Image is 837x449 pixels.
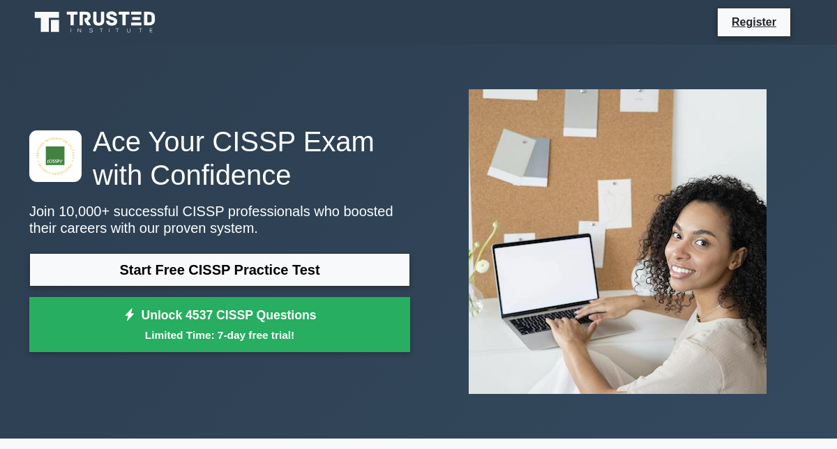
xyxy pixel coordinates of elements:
a: Unlock 4537 CISSP QuestionsLimited Time: 7-day free trial! [29,297,410,353]
a: Register [723,13,785,31]
a: Start Free CISSP Practice Test [29,253,410,287]
p: Join 10,000+ successful CISSP professionals who boosted their careers with our proven system. [29,203,410,236]
small: Limited Time: 7-day free trial! [47,327,393,343]
h1: Ace Your CISSP Exam with Confidence [29,125,410,192]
